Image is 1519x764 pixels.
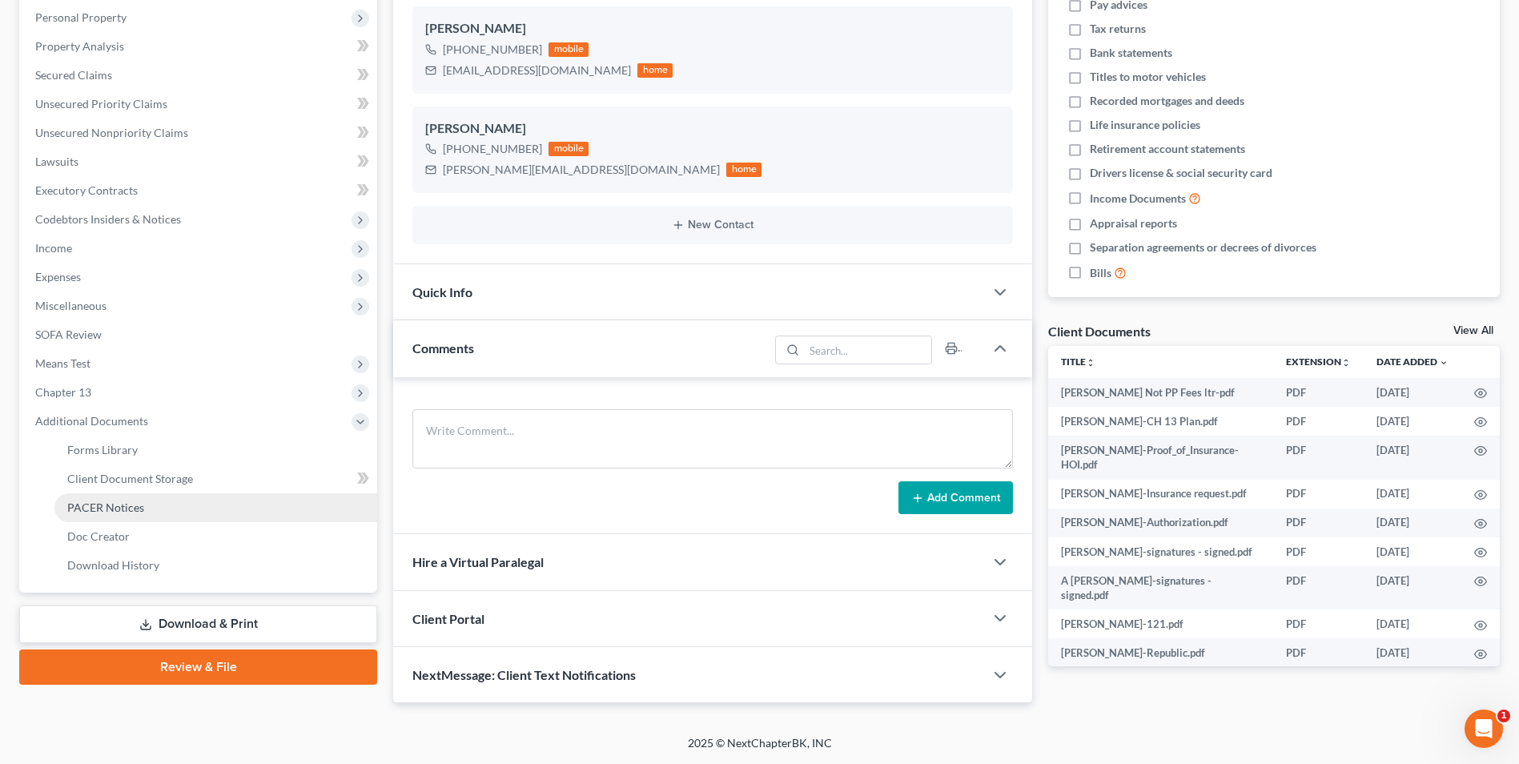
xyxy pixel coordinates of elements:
[1090,265,1111,281] span: Bills
[22,32,377,61] a: Property Analysis
[67,529,130,543] span: Doc Creator
[54,522,377,551] a: Doc Creator
[1364,566,1461,610] td: [DATE]
[1273,378,1364,407] td: PDF
[443,62,631,78] div: [EMAIL_ADDRESS][DOMAIN_NAME]
[22,147,377,176] a: Lawsuits
[443,141,542,157] div: [PHONE_NUMBER]
[54,436,377,464] a: Forms Library
[1364,407,1461,436] td: [DATE]
[1376,356,1449,368] a: Date Added expand_more
[1090,69,1206,85] span: Titles to motor vehicles
[67,501,144,514] span: PACER Notices
[1273,509,1364,537] td: PDF
[726,163,762,177] div: home
[35,155,78,168] span: Lawsuits
[22,320,377,349] a: SOFA Review
[22,61,377,90] a: Secured Claims
[1048,480,1273,509] td: [PERSON_NAME]-Insurance request.pdf
[19,605,377,643] a: Download & Print
[35,10,127,24] span: Personal Property
[443,42,542,58] div: [PHONE_NUMBER]
[35,328,102,341] span: SOFA Review
[1048,509,1273,537] td: [PERSON_NAME]-Authorization.pdf
[1090,165,1272,181] span: Drivers license & social security card
[35,39,124,53] span: Property Analysis
[1090,215,1177,231] span: Appraisal reports
[1341,358,1351,368] i: unfold_more
[412,340,474,356] span: Comments
[303,735,1216,764] div: 2025 © NextChapterBK, INC
[1497,710,1510,722] span: 1
[1273,609,1364,638] td: PDF
[35,414,148,428] span: Additional Documents
[1090,191,1186,207] span: Income Documents
[35,126,188,139] span: Unsecured Nonpriority Claims
[1090,45,1172,61] span: Bank statements
[1364,480,1461,509] td: [DATE]
[1048,407,1273,436] td: [PERSON_NAME]-CH 13 Plan.pdf
[1439,358,1449,368] i: expand_more
[1273,537,1364,566] td: PDF
[637,63,673,78] div: home
[1364,378,1461,407] td: [DATE]
[67,558,159,572] span: Download History
[1364,537,1461,566] td: [DATE]
[412,284,472,300] span: Quick Info
[1048,537,1273,566] td: [PERSON_NAME]-signatures - signed.pdf
[1048,609,1273,638] td: [PERSON_NAME]-121.pdf
[1090,141,1245,157] span: Retirement account statements
[1090,239,1316,255] span: Separation agreements or decrees of divorces
[54,464,377,493] a: Client Document Storage
[1453,325,1493,336] a: View All
[412,554,544,569] span: Hire a Virtual Paralegal
[1364,609,1461,638] td: [DATE]
[1273,436,1364,480] td: PDF
[22,176,377,205] a: Executory Contracts
[425,19,1000,38] div: [PERSON_NAME]
[35,97,167,111] span: Unsecured Priority Claims
[1048,638,1273,667] td: [PERSON_NAME]-Republic.pdf
[1061,356,1095,368] a: Titleunfold_more
[35,299,106,312] span: Miscellaneous
[898,481,1013,515] button: Add Comment
[35,212,181,226] span: Codebtors Insiders & Notices
[54,493,377,522] a: PACER Notices
[1273,566,1364,610] td: PDF
[1090,21,1146,37] span: Tax returns
[1090,117,1200,133] span: Life insurance policies
[1048,566,1273,610] td: A [PERSON_NAME]-signatures - signed.pdf
[1048,436,1273,480] td: [PERSON_NAME]-Proof_of_Insurance-HOI.pdf
[549,142,589,156] div: mobile
[67,472,193,485] span: Client Document Storage
[19,649,377,685] a: Review & File
[412,611,484,626] span: Client Portal
[1273,638,1364,667] td: PDF
[22,90,377,119] a: Unsecured Priority Claims
[1364,638,1461,667] td: [DATE]
[1465,710,1503,748] iframe: Intercom live chat
[412,667,636,682] span: NextMessage: Client Text Notifications
[22,119,377,147] a: Unsecured Nonpriority Claims
[54,551,377,580] a: Download History
[35,68,112,82] span: Secured Claims
[35,385,91,399] span: Chapter 13
[1286,356,1351,368] a: Extensionunfold_more
[35,356,90,370] span: Means Test
[804,336,931,364] input: Search...
[35,183,138,197] span: Executory Contracts
[67,443,138,456] span: Forms Library
[443,162,720,178] div: [PERSON_NAME][EMAIL_ADDRESS][DOMAIN_NAME]
[425,119,1000,139] div: [PERSON_NAME]
[425,219,1000,231] button: New Contact
[35,241,72,255] span: Income
[1048,323,1151,340] div: Client Documents
[1273,407,1364,436] td: PDF
[1090,93,1244,109] span: Recorded mortgages and deeds
[35,270,81,283] span: Expenses
[549,42,589,57] div: mobile
[1086,358,1095,368] i: unfold_more
[1048,378,1273,407] td: [PERSON_NAME] Not PP Fees ltr-pdf
[1364,436,1461,480] td: [DATE]
[1364,509,1461,537] td: [DATE]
